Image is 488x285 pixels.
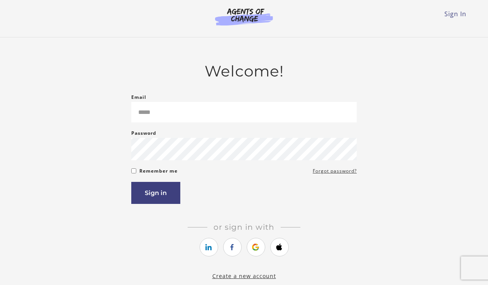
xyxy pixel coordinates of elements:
span: Or sign in with [207,222,281,232]
label: Email [131,93,146,102]
a: Create a new account [212,272,276,280]
a: Forgot password? [313,166,357,176]
img: Agents of Change Logo [207,8,281,25]
a: https://courses.thinkific.com/users/auth/google?ss%5Breferral%5D=&ss%5Buser_return_to%5D=&ss%5Bvi... [247,238,265,256]
label: Remember me [139,166,178,176]
h2: Welcome! [131,62,357,80]
label: Password [131,129,156,138]
button: Sign in [131,182,180,204]
a: Sign In [444,10,466,18]
a: https://courses.thinkific.com/users/auth/facebook?ss%5Breferral%5D=&ss%5Buser_return_to%5D=&ss%5B... [223,238,242,256]
a: https://courses.thinkific.com/users/auth/linkedin?ss%5Breferral%5D=&ss%5Buser_return_to%5D=&ss%5B... [200,238,218,256]
a: https://courses.thinkific.com/users/auth/apple?ss%5Breferral%5D=&ss%5Buser_return_to%5D=&ss%5Bvis... [270,238,289,256]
